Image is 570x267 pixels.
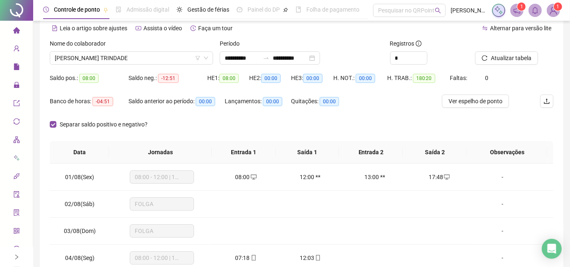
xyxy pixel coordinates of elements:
[333,73,387,83] div: H. NOT.:
[517,2,526,11] sup: 1
[306,6,359,13] span: Folha de pagamento
[65,174,94,180] span: 01/08(Sex)
[485,75,489,81] span: 0
[13,224,20,240] span: qrcode
[475,51,538,65] button: Atualizar tabela
[13,96,20,113] span: export
[50,97,129,106] div: Banco de horas:
[263,55,269,61] span: swap-right
[263,97,282,106] span: 00:00
[494,6,503,15] img: sparkle-icon.fc2bf0ac1784a2077858766a79e2daf3.svg
[250,174,257,180] span: desktop
[129,97,225,106] div: Saldo anterior ao período:
[403,141,467,164] th: Saída 2
[300,255,314,261] span: 12:03
[531,7,539,14] span: bell
[554,2,562,11] sup: Atualize o seu contato no menu Meus Dados
[190,25,196,31] span: history
[443,174,450,180] span: desktop
[249,73,291,83] div: HE 2:
[195,56,200,61] span: filter
[276,141,340,164] th: Saída 1
[296,7,301,12] span: book
[13,41,20,58] span: user-add
[356,74,375,83] span: 00:00
[291,73,333,83] div: HE 3:
[450,75,469,81] span: Faltas:
[65,201,95,207] span: 02/08(Sáb)
[413,74,435,83] span: 180:20
[50,73,129,83] div: Saldo pos.:
[13,242,20,259] span: dollar
[261,74,281,83] span: 00:00
[103,7,108,12] span: pushpin
[543,98,550,104] span: upload
[557,4,560,10] span: 1
[482,25,488,31] span: swap
[13,169,20,186] span: api
[449,97,502,106] span: Ver espelho de ponto
[219,74,239,83] span: 08:00
[158,74,179,83] span: -12:51
[513,7,521,14] span: notification
[491,53,531,63] span: Atualizar tabela
[320,97,339,106] span: 00:00
[143,25,182,32] span: Assista o vídeo
[55,52,208,64] span: MURILO FIGUEIREDO TRINDADE
[135,198,189,210] span: FOLGA
[467,141,548,164] th: Observações
[482,55,488,61] span: reload
[65,255,95,261] span: 04/08(Seg)
[390,39,422,48] span: Registros
[135,252,189,264] span: 08:00 - 12:00 | 13:00 - 17:48
[207,73,249,83] div: HE 1:
[416,41,422,46] span: info-circle
[547,4,560,17] img: 80309
[116,7,121,12] span: file-done
[314,255,321,261] span: mobile
[52,25,58,31] span: file-text
[429,174,443,180] span: 17:48
[135,171,189,183] span: 08:00 - 12:00 | 13:00 - 17:48
[283,7,288,12] span: pushpin
[442,95,509,108] button: Ver espelho de ponto
[490,25,551,32] span: Alternar para versão lite
[263,55,269,61] span: to
[225,97,291,106] div: Lançamentos:
[177,7,182,12] span: sun
[13,187,20,204] span: audit
[387,73,450,83] div: H. TRAB.:
[339,141,403,164] th: Entrada 2
[13,114,20,131] span: sync
[235,174,250,180] span: 08:00
[196,97,215,106] span: 00:00
[136,25,141,31] span: youtube
[135,225,189,237] span: FOLGA
[126,6,169,13] span: Admissão digital
[198,25,233,32] span: Faça um tour
[204,56,209,61] span: down
[247,6,280,13] span: Painel do DP
[303,74,323,83] span: 00:00
[50,141,109,164] th: Data
[56,120,151,129] span: Separar saldo positivo e negativo?
[502,174,503,180] span: -
[79,74,99,83] span: 08:00
[187,6,229,13] span: Gestão de férias
[92,97,113,106] span: -04:51
[64,228,96,234] span: 03/08(Dom)
[473,148,541,157] span: Observações
[520,4,523,10] span: 1
[451,6,487,15] span: [PERSON_NAME]
[109,141,212,164] th: Jornadas
[435,7,441,14] span: search
[235,255,250,261] span: 07:18
[13,60,20,76] span: file
[54,6,100,13] span: Controle de ponto
[13,23,20,40] span: home
[13,206,20,222] span: solution
[250,255,257,261] span: mobile
[502,201,503,207] span: -
[502,228,503,234] span: -
[13,133,20,149] span: apartment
